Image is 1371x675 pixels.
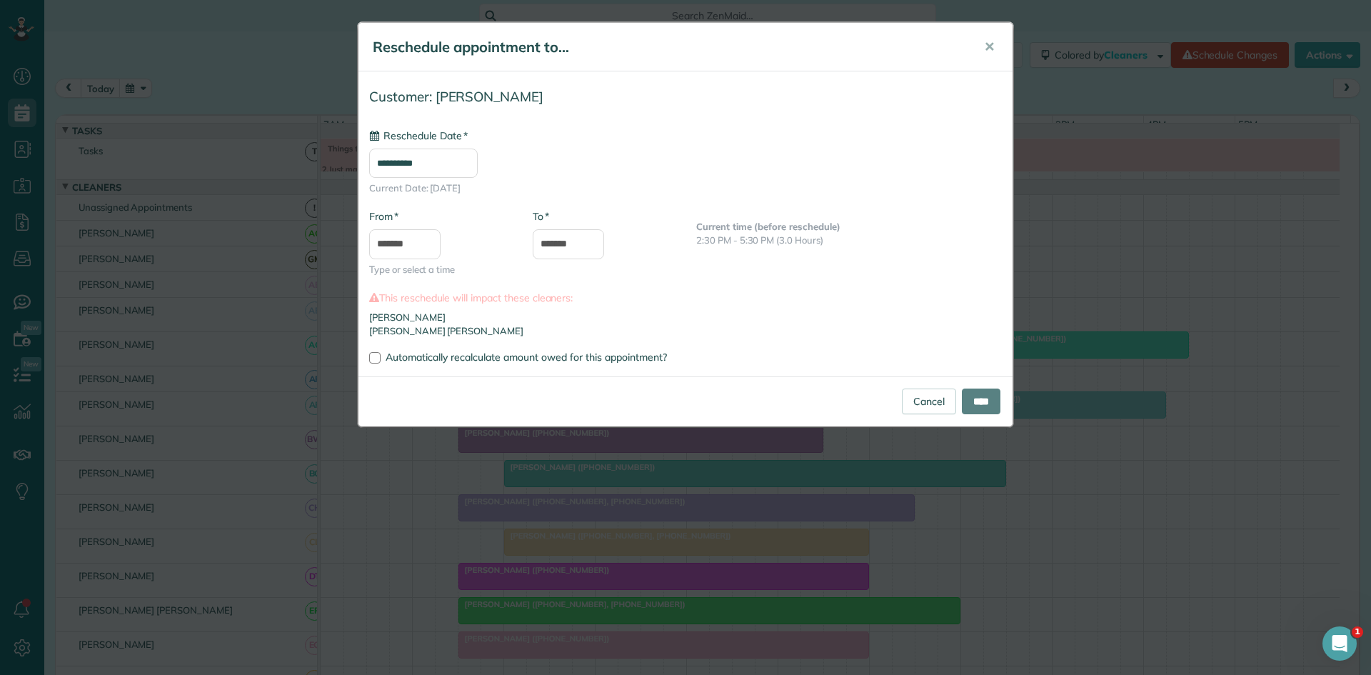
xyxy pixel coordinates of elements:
[369,181,1002,195] span: Current Date: [DATE]
[902,389,956,414] a: Cancel
[696,234,1002,247] p: 2:30 PM - 5:30 PM (3.0 Hours)
[1352,626,1363,638] span: 1
[373,37,964,57] h5: Reschedule appointment to...
[369,89,1002,104] h4: Customer: [PERSON_NAME]
[369,324,1002,338] li: [PERSON_NAME] [PERSON_NAME]
[533,209,549,224] label: To
[984,39,995,55] span: ✕
[369,209,398,224] label: From
[369,311,1002,324] li: [PERSON_NAME]
[1322,626,1357,661] iframe: Intercom live chat
[369,129,468,143] label: Reschedule Date
[696,221,840,232] b: Current time (before reschedule)
[369,291,1002,305] label: This reschedule will impact these cleaners:
[369,263,511,276] span: Type or select a time
[386,351,667,364] span: Automatically recalculate amount owed for this appointment?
